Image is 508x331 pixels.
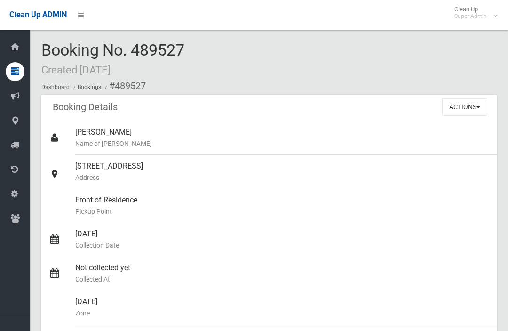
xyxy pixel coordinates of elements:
[75,291,489,324] div: [DATE]
[78,84,101,90] a: Bookings
[75,155,489,189] div: [STREET_ADDRESS]
[75,307,489,319] small: Zone
[75,223,489,257] div: [DATE]
[75,189,489,223] div: Front of Residence
[75,206,489,217] small: Pickup Point
[75,274,489,285] small: Collected At
[75,121,489,155] div: [PERSON_NAME]
[41,98,129,116] header: Booking Details
[9,10,67,19] span: Clean Up ADMIN
[442,98,487,116] button: Actions
[103,77,146,95] li: #489527
[75,257,489,291] div: Not collected yet
[75,240,489,251] small: Collection Date
[41,84,70,90] a: Dashboard
[454,13,487,20] small: Super Admin
[450,6,496,20] span: Clean Up
[75,172,489,183] small: Address
[41,64,111,76] small: Created [DATE]
[75,138,489,149] small: Name of [PERSON_NAME]
[41,40,184,77] span: Booking No. 489527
